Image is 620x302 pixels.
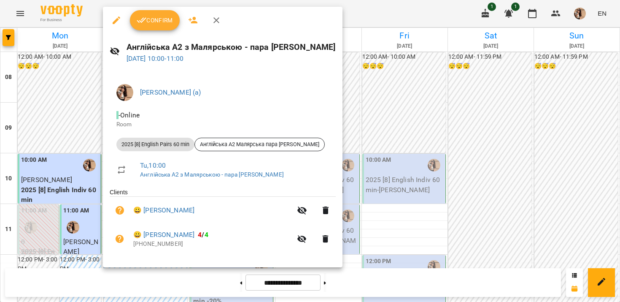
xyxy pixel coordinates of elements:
span: 4 [205,231,208,239]
span: Англійська А2 Малярська пара [PERSON_NAME] [195,141,324,148]
p: Room [116,120,329,129]
a: Tu , 10:00 [140,161,166,169]
h6: Англійська А2 з Малярською - пара [PERSON_NAME] [127,41,336,54]
button: Unpaid. Bill the attendance? [110,229,130,249]
span: - Online [116,111,141,119]
button: Unpaid. Bill the attendance? [110,200,130,220]
span: 2025 [8] English Pairs 60 min [116,141,194,148]
a: 😀 [PERSON_NAME] [133,230,194,240]
img: da26dbd3cedc0bbfae66c9bd16ef366e.jpeg [116,84,133,101]
span: 4 [198,231,202,239]
b: / [198,231,208,239]
div: Англійська А2 Малярська пара [PERSON_NAME] [194,138,325,151]
a: 😀 [PERSON_NAME] [133,205,194,215]
p: [PHONE_NUMBER] [133,240,292,248]
a: [DATE] 10:00-11:00 [127,54,184,63]
ul: Clients [110,188,336,257]
a: [PERSON_NAME] (а) [140,88,201,96]
a: Англійська А2 з Малярською - пара [PERSON_NAME] [140,171,284,178]
span: Confirm [137,15,173,25]
button: Confirm [130,10,180,30]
